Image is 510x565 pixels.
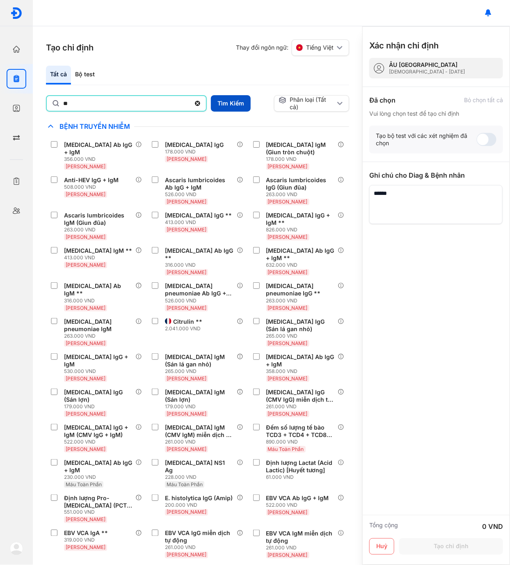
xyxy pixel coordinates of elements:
[64,333,135,339] div: 263.000 VND
[66,375,105,382] span: [PERSON_NAME]
[167,199,206,205] span: [PERSON_NAME]
[165,502,236,508] div: 200.000 VND
[64,494,132,509] div: Định lượng Pro-[MEDICAL_DATA] (PCT) [[PERSON_NAME]]
[64,212,132,226] div: Ascaris lumbricoides IgM (Giun đũa)
[279,96,335,111] div: Phân loại (Tất cả)
[165,389,233,403] div: [MEDICAL_DATA] IgM (Sán lợn)
[173,318,202,325] div: Citrulin **
[66,411,105,417] span: [PERSON_NAME]
[64,184,122,190] div: 508.000 VND
[165,325,206,332] div: 2.041.000 VND
[165,403,236,410] div: 179.000 VND
[369,110,503,117] div: Vui lòng chọn test để tạo chỉ định
[165,353,233,368] div: [MEDICAL_DATA] IgM (Sán lá gan nhỏ)
[64,459,132,474] div: [MEDICAL_DATA] Ab IgG + IgM
[236,39,349,56] div: Thay đổi ngôn ngữ:
[66,544,105,551] span: [PERSON_NAME]
[369,170,503,180] div: Ghi chú cho Diag & Bệnh nhân
[64,226,135,233] div: 263.000 VND
[389,69,465,75] div: [DEMOGRAPHIC_DATA] - [DATE]
[165,439,236,445] div: 261.000 VND
[376,132,477,147] div: Tạo bộ test với các xét nghiệm đã chọn
[306,44,334,51] span: Tiếng Việt
[64,282,132,297] div: [MEDICAL_DATA] Ab IgM **
[165,262,236,268] div: 316.000 VND
[66,340,105,346] span: [PERSON_NAME]
[369,40,439,51] h3: Xác nhận chỉ định
[64,353,132,368] div: [MEDICAL_DATA] IgG + IgM
[64,509,135,516] div: 551.000 VND
[268,411,308,417] span: [PERSON_NAME]
[165,141,224,149] div: [MEDICAL_DATA] IgG
[266,156,338,162] div: 178.000 VND
[64,424,132,439] div: [MEDICAL_DATA] IgG + IgM (CMV IgG + IgM)
[66,191,105,197] span: [PERSON_NAME]
[165,297,236,304] div: 526.000 VND
[165,219,235,226] div: 413.000 VND
[165,247,233,262] div: [MEDICAL_DATA] Ab IgG **
[268,509,308,515] span: [PERSON_NAME]
[46,66,71,85] div: Tất cả
[266,459,334,474] div: Định lượng Lactat (Acid Lactic) [Huyết tương]
[266,262,338,268] div: 632.000 VND
[10,542,23,555] img: logo
[165,368,236,375] div: 265.000 VND
[266,530,334,544] div: EBV VCA IgM miễn dịch tự động
[266,474,338,480] div: 61.000 VND
[64,439,135,445] div: 522.000 VND
[64,403,135,410] div: 179.000 VND
[266,368,338,375] div: 358.000 VND
[55,122,134,130] span: Bệnh Truyền Nhiễm
[165,474,236,480] div: 228.000 VND
[167,481,203,487] span: Máu Toàn Phần
[369,538,394,555] button: Huỷ
[10,7,23,19] img: logo
[266,403,338,410] div: 261.000 VND
[268,340,308,346] span: [PERSON_NAME]
[165,424,233,439] div: [MEDICAL_DATA] IgM (CMV IgM) miễn dịch tự động
[167,269,206,275] span: [PERSON_NAME]
[266,191,338,198] div: 263.000 VND
[66,234,105,240] span: [PERSON_NAME]
[64,389,132,403] div: [MEDICAL_DATA] IgG (Sán lợn)
[64,254,135,261] div: 413.000 VND
[399,538,503,555] button: Tạo chỉ định
[266,424,334,439] div: Đếm số lượng tế bào TCD3 + TCD4 + TCD8 **
[389,61,465,69] div: ÂU [GEOGRAPHIC_DATA]
[167,375,206,382] span: [PERSON_NAME]
[167,305,206,311] span: [PERSON_NAME]
[165,494,233,502] div: E. histolytica IgG (Amip)
[66,305,105,311] span: [PERSON_NAME]
[266,439,338,445] div: 890.000 VND
[165,544,236,551] div: 261.000 VND
[165,212,232,219] div: [MEDICAL_DATA] IgG **
[464,96,503,104] div: Bỏ chọn tất cả
[64,537,111,544] div: 319.000 VND
[482,522,503,532] div: 0 VND
[268,199,308,205] span: [PERSON_NAME]
[268,305,308,311] span: [PERSON_NAME]
[64,156,135,162] div: 356.000 VND
[266,282,334,297] div: [MEDICAL_DATA] pneumoniae IgG **
[64,318,132,333] div: [MEDICAL_DATA] pneumoniae IgM
[268,269,308,275] span: [PERSON_NAME]
[369,522,398,532] div: Tổng cộng
[66,481,102,487] span: Máu Toàn Phần
[266,297,338,304] div: 263.000 VND
[266,353,334,368] div: [MEDICAL_DATA] Ab IgG + IgM
[64,247,132,254] div: [MEDICAL_DATA] IgM **
[167,156,206,162] span: [PERSON_NAME]
[266,494,329,502] div: EBV VCA Ab IgG + IgM
[167,446,206,452] span: [PERSON_NAME]
[167,226,206,233] span: [PERSON_NAME]
[64,368,135,375] div: 530.000 VND
[266,333,338,339] div: 265.000 VND
[165,459,233,474] div: [MEDICAL_DATA] NS1 Ag
[66,446,105,452] span: [PERSON_NAME]
[165,149,227,155] div: 178.000 VND
[211,95,251,112] button: Tìm Kiếm
[46,42,94,53] h3: Tạo chỉ định
[66,163,105,169] span: [PERSON_NAME]
[66,517,105,523] span: [PERSON_NAME]
[266,389,334,403] div: [MEDICAL_DATA] IgG (CMV IgG) miễn dịch tự động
